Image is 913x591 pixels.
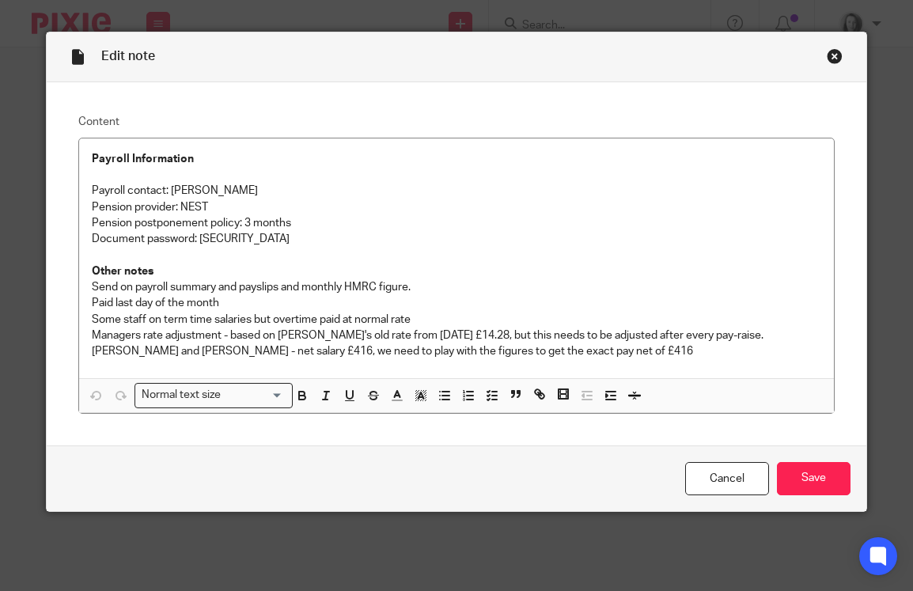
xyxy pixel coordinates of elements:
p: Paid last day of the month [92,295,822,311]
p: [PERSON_NAME] and [PERSON_NAME] - net salary £416, we need to play with the figures to get the ex... [92,343,822,359]
p: Managers rate adjustment - based on [PERSON_NAME]'s old rate from [DATE] £14.28, but this needs t... [92,328,822,343]
div: Search for option [134,383,293,407]
p: Pension postponement policy: 3 months [92,215,822,231]
p: Pension provider: NEST [92,199,822,215]
span: Normal text size [138,387,225,403]
p: Send on payroll summary and payslips and monthly HMRC figure. [92,279,822,295]
a: Cancel [685,462,769,496]
label: Content [78,114,835,130]
input: Search for option [226,387,283,403]
p: Some staff on term time salaries but overtime paid at normal rate [92,312,822,328]
p: Payroll contact: [PERSON_NAME] [92,183,822,199]
div: Close this dialog window [827,48,843,64]
input: Save [777,462,850,496]
span: Edit note [101,50,155,63]
strong: Payroll Information [92,153,194,165]
strong: Other notes [92,266,153,277]
p: Document password: [SECURITY_DATA] [92,231,822,247]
